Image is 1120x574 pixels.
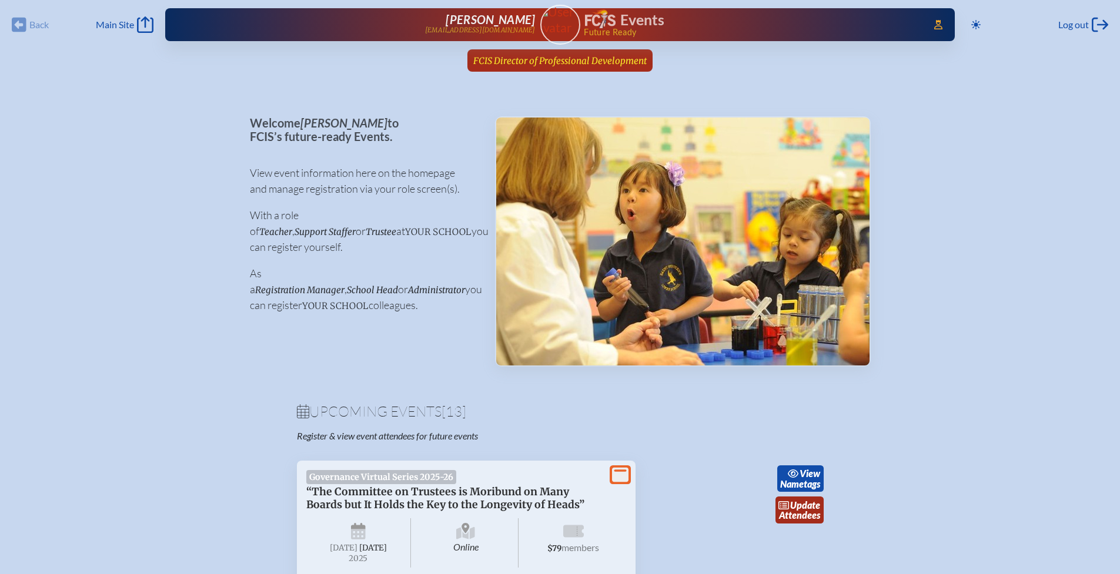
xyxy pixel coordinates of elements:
span: FCIS Director of Professional Development [473,55,647,66]
span: $79 [547,543,561,553]
p: [EMAIL_ADDRESS][DOMAIN_NAME] [425,26,536,34]
span: update [790,499,820,511]
a: User Avatar [540,5,580,45]
span: Teacher [259,226,292,237]
p: View event information here on the homepage and manage registration via your role screen(s). [250,165,476,197]
span: Governance Virtual Series 2025-26 [306,470,457,484]
span: Trustee [366,226,396,237]
span: Support Staffer [295,226,356,237]
a: Main Site [96,16,153,33]
span: “The Committee on Trustees is Moribund on Many Boards but It Holds the Key to the Longevity of He... [306,485,584,511]
span: Online [413,518,519,568]
span: [PERSON_NAME] [446,12,535,26]
span: view [800,468,820,479]
a: viewNametags [777,465,824,492]
span: Future Ready [584,28,917,36]
a: updateAttendees [775,496,824,523]
h1: Upcoming Events [297,404,824,418]
span: [13] [442,402,466,420]
span: [DATE] [330,543,357,553]
p: As a , or you can register colleagues. [250,266,476,313]
div: FCIS Events — Future ready [585,9,918,36]
span: Registration Manager [255,284,345,296]
span: School Head [347,284,398,296]
p: Welcome to FCIS’s future-ready Events. [250,116,476,143]
span: Administrator [408,284,465,296]
span: [DATE] [359,543,387,553]
span: members [561,542,599,553]
img: User Avatar [535,4,585,35]
p: With a role of , or at you can register yourself. [250,207,476,255]
span: Main Site [96,19,134,31]
span: 2025 [316,554,402,563]
span: Log out [1058,19,1089,31]
img: Events [496,118,870,365]
span: your school [302,300,369,311]
p: Register & view event attendees for future events [297,430,607,442]
span: [PERSON_NAME] [300,116,387,130]
a: FCIS Director of Professional Development [469,49,651,72]
a: [PERSON_NAME][EMAIL_ADDRESS][DOMAIN_NAME] [203,13,536,36]
span: your school [405,226,472,237]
